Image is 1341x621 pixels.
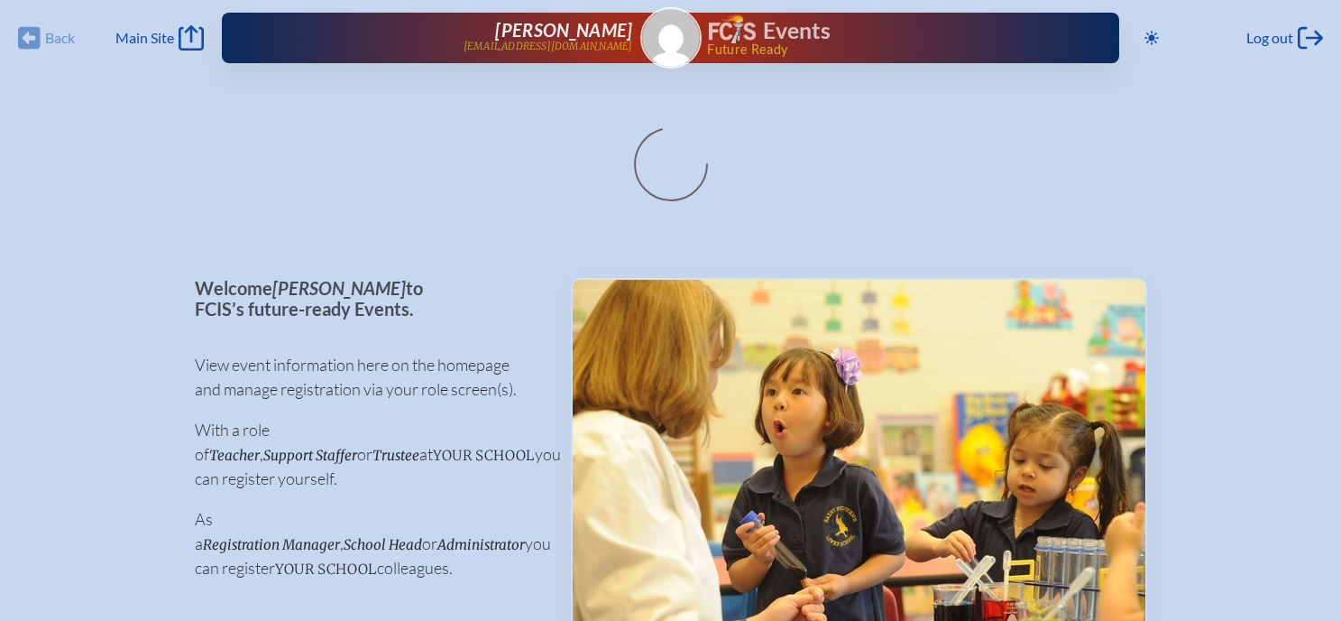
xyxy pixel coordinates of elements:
[280,20,632,56] a: [PERSON_NAME][EMAIL_ADDRESS][DOMAIN_NAME]
[495,19,632,41] span: [PERSON_NAME]
[640,7,702,69] a: Gravatar
[195,353,542,402] p: View event information here on the homepage and manage registration via your role screen(s).
[642,9,700,67] img: Gravatar
[709,14,1061,56] div: FCIS Events — Future ready
[344,536,422,553] span: School Head
[195,418,542,491] p: With a role of , or at you can register yourself.
[263,447,357,464] span: Support Staffer
[433,447,535,464] span: your school
[195,507,542,580] p: As a , or you can register colleagues.
[115,29,174,47] span: Main Site
[372,447,419,464] span: Trustee
[195,278,542,319] p: Welcome to FCIS’s future-ready Events.
[203,536,340,553] span: Registration Manager
[209,447,260,464] span: Teacher
[437,536,525,553] span: Administrator
[464,41,633,52] p: [EMAIL_ADDRESS][DOMAIN_NAME]
[275,561,377,578] span: your school
[1246,29,1293,47] span: Log out
[115,25,204,51] a: Main Site
[272,277,406,299] span: [PERSON_NAME]
[707,43,1061,56] span: Future Ready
